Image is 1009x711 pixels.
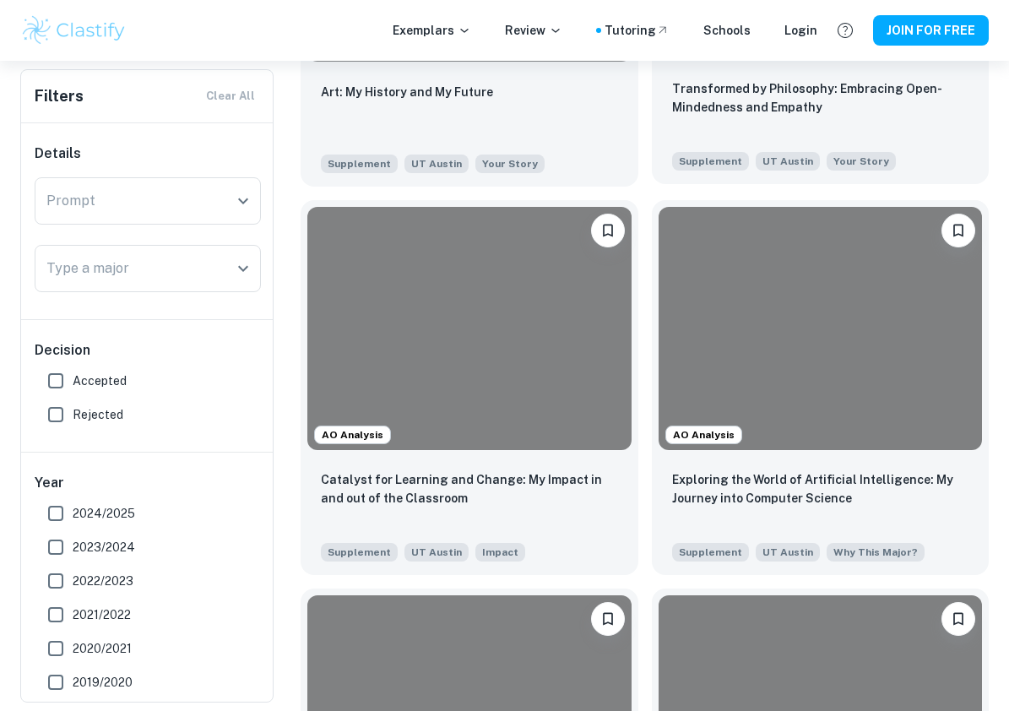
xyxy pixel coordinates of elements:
span: Accepted [73,372,127,390]
p: Exploring the World of Artificial Intelligence: My Journey into Computer Science [672,470,969,507]
p: Art: My History and My Future [321,83,493,101]
span: Supplement [321,155,398,173]
a: Tutoring [605,21,670,40]
span: Rejected [73,405,123,424]
p: Exemplars [393,21,471,40]
img: Clastify logo [20,14,127,47]
a: Login [784,21,817,40]
span: 2021/2022 [73,605,131,624]
button: Please log in to bookmark exemplars [941,214,975,247]
span: 2019/2020 [73,673,133,692]
button: Open [231,189,255,213]
p: Catalyst for Learning and Change: My Impact in and out of the Classroom [321,470,618,507]
span: Tell us your story. What unique opportunities or challenges have you experienced throughout your ... [475,153,545,173]
span: UT Austin [756,543,820,562]
span: UT Austin [404,155,469,173]
span: AO Analysis [666,427,741,442]
span: Tell us your story. What unique opportunities or challenges have you experienced throughout your ... [827,150,896,171]
h6: Year [35,473,261,493]
button: Please log in to bookmark exemplars [941,602,975,636]
h6: Decision [35,340,261,361]
button: Please log in to bookmark exemplars [591,214,625,247]
span: UT Austin [404,543,469,562]
span: AO Analysis [315,427,390,442]
button: Help and Feedback [831,16,860,45]
p: Review [505,21,562,40]
span: 2022/2023 [73,572,133,590]
p: Transformed by Philosophy: Embracing Open-Mindedness and Empathy [672,79,969,117]
span: Supplement [321,543,398,562]
span: Describe how your experiences, perspectives, talents, and/or your involvement in leadership activ... [475,541,525,562]
span: Why This Major? [833,545,918,560]
a: Schools [703,21,751,40]
a: AO AnalysisPlease log in to bookmark exemplarsCatalyst for Learning and Change: My Impact in and ... [301,200,638,575]
span: Supplement [672,152,749,171]
h6: Filters [35,84,84,108]
span: Your Story [482,156,538,171]
span: 2024/2025 [73,504,135,523]
span: Supplement [672,543,749,562]
span: Your Story [833,154,889,169]
h6: Details [35,144,261,164]
span: Impact [482,545,518,560]
button: JOIN FOR FREE [873,15,989,46]
span: Why are you interested in the major you indicated as your first-choice major? [827,541,925,562]
a: AO AnalysisPlease log in to bookmark exemplarsExploring the World of Artificial Intelligence: My ... [652,200,990,575]
button: Please log in to bookmark exemplars [591,602,625,636]
span: UT Austin [756,152,820,171]
span: 2020/2021 [73,639,132,658]
button: Open [231,257,255,280]
span: 2023/2024 [73,538,135,556]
